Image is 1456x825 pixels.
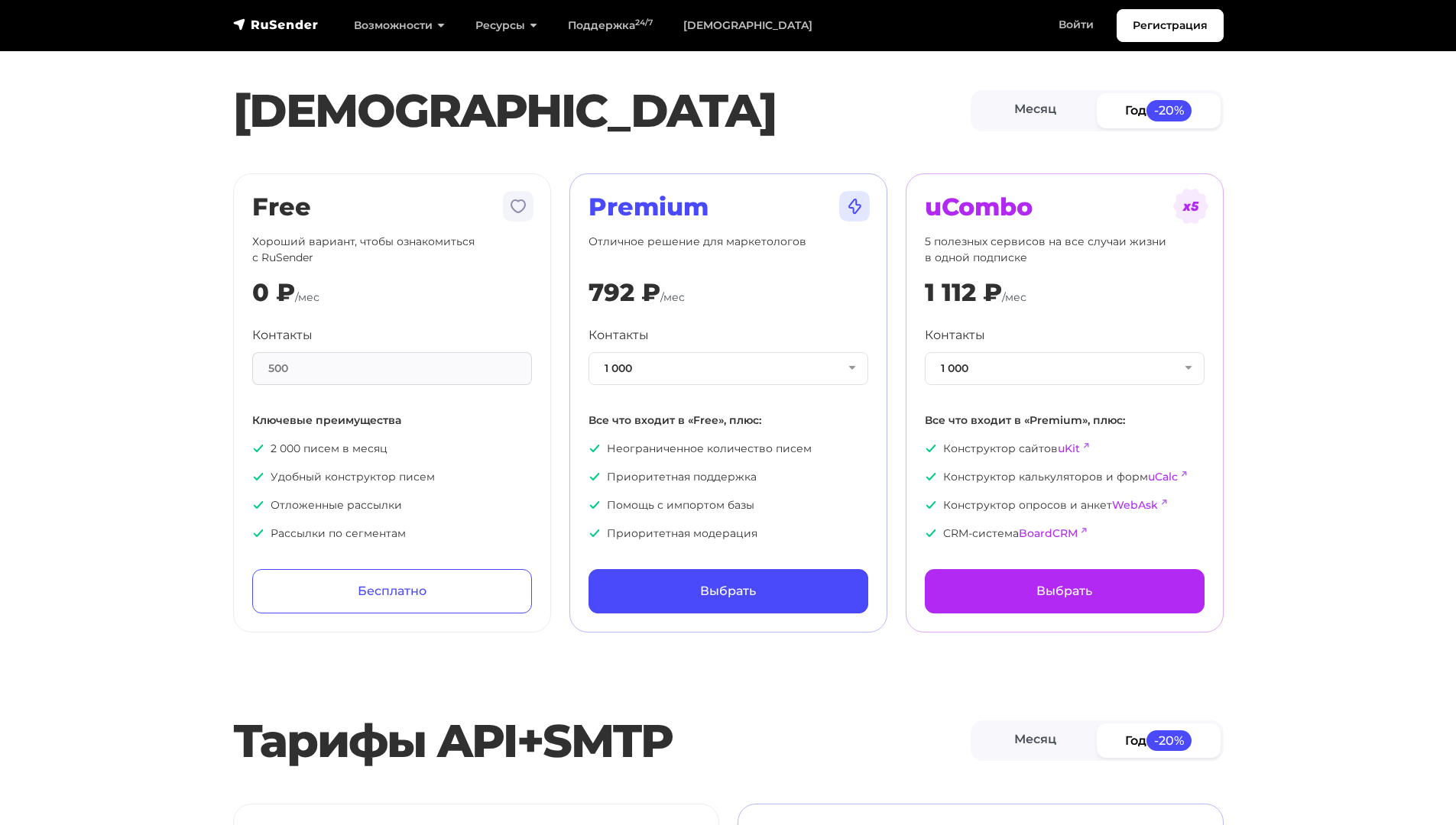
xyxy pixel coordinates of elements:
[252,497,532,513] p: Отложенные рассылки
[589,442,601,455] img: icon-ok.svg
[233,17,319,32] img: RuSender
[295,290,319,304] span: /мес
[925,497,1205,513] p: Конструктор опросов и анкет
[589,469,868,485] p: Приоритетная поддержка
[252,192,532,222] h2: Free
[589,234,868,266] p: Отличное решение для маркетологов
[925,234,1205,266] p: 5 полезных сервисов на все случаи жизни в одной подписке
[1043,9,1109,40] a: Войти
[252,527,264,539] img: icon-ok.svg
[252,441,532,457] p: 2 000 писем в месяц
[460,10,553,41] a: Ресурсы
[1117,9,1224,42] a: Регистрация
[1058,442,1080,455] a: uKit
[589,526,868,542] p: Приоритетная модерация
[925,469,1205,485] p: Конструктор калькуляторов и форм
[252,326,313,345] label: Контакты
[925,192,1205,222] h2: uCombo
[252,234,532,266] p: Хороший вариант, чтобы ознакомиться с RuSender
[1002,290,1026,304] span: /мес
[252,526,532,542] p: Рассылки по сегментам
[1146,730,1192,751] span: -20%
[252,278,295,307] div: 0 ₽
[668,10,828,41] a: [DEMOGRAPHIC_DATA]
[974,723,1098,758] a: Месяц
[660,290,685,304] span: /мес
[252,569,532,613] a: Бесплатно
[553,10,668,41] a: Поддержка24/7
[589,569,868,613] a: Выбрать
[589,499,601,511] img: icon-ok.svg
[925,526,1205,542] p: CRM-система
[1097,93,1221,128] a: Год
[1146,100,1192,121] span: -20%
[1148,470,1178,484] a: uCalc
[589,278,660,307] div: 792 ₽
[925,569,1205,613] a: Выбрать
[252,499,264,511] img: icon-ok.svg
[500,188,537,225] img: tarif-free.svg
[589,352,868,385] button: 1 000
[925,499,937,511] img: icon-ok.svg
[233,83,971,138] h1: [DEMOGRAPHIC_DATA]
[252,471,264,483] img: icon-ok.svg
[974,93,1098,128] a: Месяц
[925,412,1205,429] p: Все что входит в «Premium», плюс:
[589,441,868,457] p: Неограниченное количество писем
[925,278,1002,307] div: 1 112 ₽
[925,326,985,345] label: Контакты
[252,469,532,485] p: Удобный конструктор писем
[589,527,601,539] img: icon-ok.svg
[635,18,653,27] sup: 24/7
[925,441,1205,457] p: Конструктор сайтов
[252,412,532,429] p: Ключевые преимущества
[589,497,868,513] p: Помощь с импортом базы
[589,192,868,222] h2: Premium
[1019,526,1078,540] a: BoardCRM
[836,188,873,225] img: tarif-premium.svg
[1172,188,1209,225] img: tarif-ucombo.svg
[1112,498,1158,512] a: WebAsk
[589,412,868,429] p: Все что входит в «Free», плюс:
[233,713,971,768] h2: Тарифы API+SMTP
[925,471,937,483] img: icon-ok.svg
[925,442,937,455] img: icon-ok.svg
[589,326,649,345] label: Контакты
[252,442,264,455] img: icon-ok.svg
[339,10,460,41] a: Возможности
[925,527,937,539] img: icon-ok.svg
[1097,723,1221,758] a: Год
[925,352,1205,385] button: 1 000
[589,471,601,483] img: icon-ok.svg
